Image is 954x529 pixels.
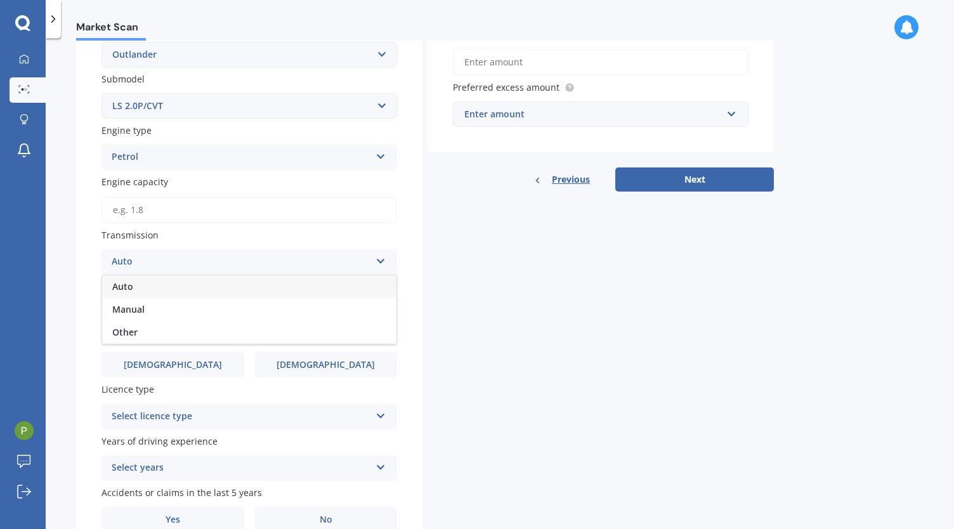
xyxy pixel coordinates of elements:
[112,409,370,424] div: Select licence type
[166,514,180,525] span: Yes
[453,81,559,93] span: Preferred excess amount
[101,176,168,188] span: Engine capacity
[464,107,722,121] div: Enter amount
[112,460,370,476] div: Select years
[112,326,138,338] span: Other
[615,167,774,192] button: Next
[112,280,133,292] span: Auto
[453,49,748,75] input: Enter amount
[15,421,34,440] img: ACg8ocLgBsb5fJQvmAQK3LffcBF_FuT0C2LoxXbUL9x_b7RJ5SEbbg=s96-c
[124,360,222,370] span: [DEMOGRAPHIC_DATA]
[112,303,145,315] span: Manual
[101,197,397,223] input: e.g. 1.8
[101,487,262,499] span: Accidents or claims in the last 5 years
[112,254,370,270] div: Auto
[101,73,145,85] span: Submodel
[101,124,152,136] span: Engine type
[101,229,159,241] span: Transmission
[320,514,332,525] span: No
[552,170,590,189] span: Previous
[112,150,370,165] div: Petrol
[76,21,146,38] span: Market Scan
[101,384,154,396] span: Licence type
[277,360,375,370] span: [DEMOGRAPHIC_DATA]
[101,435,218,447] span: Years of driving experience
